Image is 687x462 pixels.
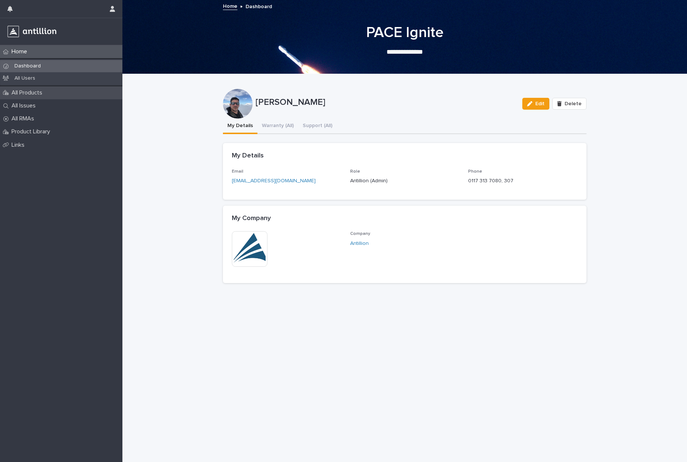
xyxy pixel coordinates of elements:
[223,1,237,10] a: Home
[350,232,370,236] span: Company
[223,24,586,41] h1: PACE Ignite
[232,178,316,183] a: [EMAIL_ADDRESS][DOMAIN_NAME]
[257,119,298,134] button: Warranty (All)
[256,97,516,108] p: [PERSON_NAME]
[468,178,513,183] a: 0117 313 7080, 307
[552,98,586,110] button: Delete
[9,48,33,55] p: Home
[468,169,482,174] span: Phone
[298,119,337,134] button: Support (All)
[232,215,271,223] h2: My Company
[522,98,549,110] button: Edit
[535,101,545,106] span: Edit
[9,142,30,149] p: Links
[350,240,369,247] a: Antillion
[246,2,272,10] p: Dashboard
[9,89,48,96] p: All Products
[9,128,56,135] p: Product Library
[350,177,460,185] p: Antillion (Admin)
[232,169,243,174] span: Email
[565,101,582,106] span: Delete
[232,152,264,160] h2: My Details
[350,169,360,174] span: Role
[6,24,58,39] img: r3a3Z93SSpeN6cOOTyqw
[9,63,47,69] p: Dashboard
[9,102,42,109] p: All Issues
[9,115,40,122] p: All RMAs
[223,119,257,134] button: My Details
[9,75,41,82] p: All Users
